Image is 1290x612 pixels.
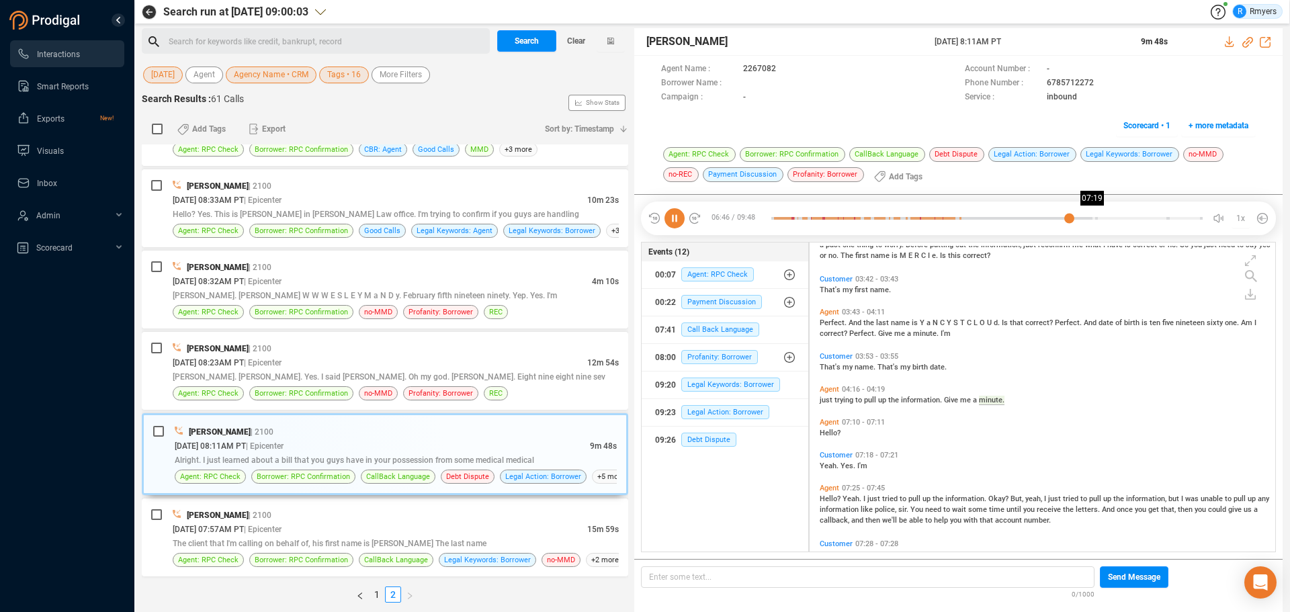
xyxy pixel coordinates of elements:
[187,511,249,520] span: [PERSON_NAME]
[226,67,316,83] button: Agency Name • CRM
[364,387,392,400] span: no-MMD
[909,516,925,525] span: able
[820,286,843,294] span: That's
[1180,241,1191,249] span: So
[1044,494,1048,503] span: I
[849,329,878,338] span: Perfect.
[945,494,988,503] span: information.
[1115,318,1124,327] span: of
[878,329,894,338] span: Give
[1116,115,1178,136] button: Scorecard • 1
[944,396,960,404] span: Give
[953,318,960,327] span: S
[1142,318,1150,327] span: is
[100,105,114,132] span: New!
[655,429,676,451] div: 09:26
[820,462,841,470] span: Yeah.
[1238,5,1242,18] span: R
[912,318,920,327] span: is
[592,277,619,286] span: 4m 10s
[908,494,922,503] span: pull
[1037,505,1063,514] span: receive
[606,224,644,238] span: +3 more
[36,211,60,220] span: Admin
[855,286,870,294] span: first
[1178,505,1195,514] span: then
[1208,505,1228,514] span: could
[1125,241,1133,249] span: is
[642,399,809,426] button: 09:23Legal Action: Borrower
[642,316,809,343] button: 07:41Call Back Language
[251,427,273,437] span: | 2100
[1219,241,1237,249] span: need
[178,143,239,156] span: Agent: RPC Check
[655,347,676,368] div: 08:00
[1234,494,1248,503] span: pull
[901,396,944,404] span: information.
[655,402,676,423] div: 09:23
[187,263,249,272] span: [PERSON_NAME]
[10,169,124,196] li: Inbox
[497,30,556,52] button: Search
[933,318,940,327] span: N
[587,195,619,205] span: 10m 23s
[1023,241,1038,249] span: just
[871,251,892,260] span: name
[870,286,891,294] span: name.
[567,30,585,52] span: Clear
[875,505,898,514] span: police,
[9,11,83,30] img: prodigal-logo
[948,251,963,260] span: this
[1181,494,1185,503] span: I
[143,67,183,83] button: [DATE]
[900,251,908,260] span: M
[17,169,114,196] a: Inbox
[1038,241,1072,249] span: reconfirm
[867,494,882,503] span: just
[980,516,995,525] span: that
[142,413,628,495] div: [PERSON_NAME]| 2100[DATE] 08:11AM PT| Epicenter9m 48sAlright. I just learned about a bill that yo...
[17,105,114,132] a: ExportsNew!
[246,441,284,451] span: | Epicenter
[142,251,628,329] div: [PERSON_NAME]| 2100[DATE] 08:32AM PT| Epicenter4m 10s[PERSON_NAME]. [PERSON_NAME] W W W E S L E Y...
[319,67,369,83] button: Tags • 16
[1225,318,1241,327] span: one.
[10,137,124,164] li: Visuals
[1228,505,1244,514] span: give
[877,363,900,371] span: That's
[1099,318,1115,327] span: date
[828,251,841,260] span: no.
[241,118,294,140] button: Export
[973,396,979,404] span: a
[899,516,909,525] span: be
[820,505,861,514] span: information
[37,179,57,188] span: Inbox
[1150,318,1162,327] span: ten
[1246,241,1259,249] span: say
[1063,494,1080,503] span: tried
[17,40,114,67] a: Interactions
[505,470,581,483] span: Legal Action: Borrower
[142,332,628,410] div: [PERSON_NAME]| 2100[DATE] 08:23AM PT| Epicenter12m 54s[PERSON_NAME]. [PERSON_NAME]. Yes. I said [...
[1025,318,1055,327] span: correct?
[366,470,430,483] span: CallBack Language
[855,363,877,371] span: name.
[1185,494,1201,503] span: was
[851,516,865,525] span: and
[173,358,244,367] span: [DATE] 08:23AM PT
[849,318,863,327] span: And
[1159,241,1168,249] span: or
[988,494,1010,503] span: Okay?
[843,363,855,371] span: my
[173,195,244,205] span: [DATE] 08:33AM PT
[952,505,968,514] span: wait
[908,251,914,260] span: E
[922,494,933,503] span: up
[1258,494,1269,503] span: any
[914,251,921,260] span: R
[1103,241,1107,249] span: I
[1232,209,1250,228] button: 1x
[587,358,619,367] span: 12m 54s
[257,470,350,483] span: Borrower: RPC Confirmation
[947,318,953,327] span: Y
